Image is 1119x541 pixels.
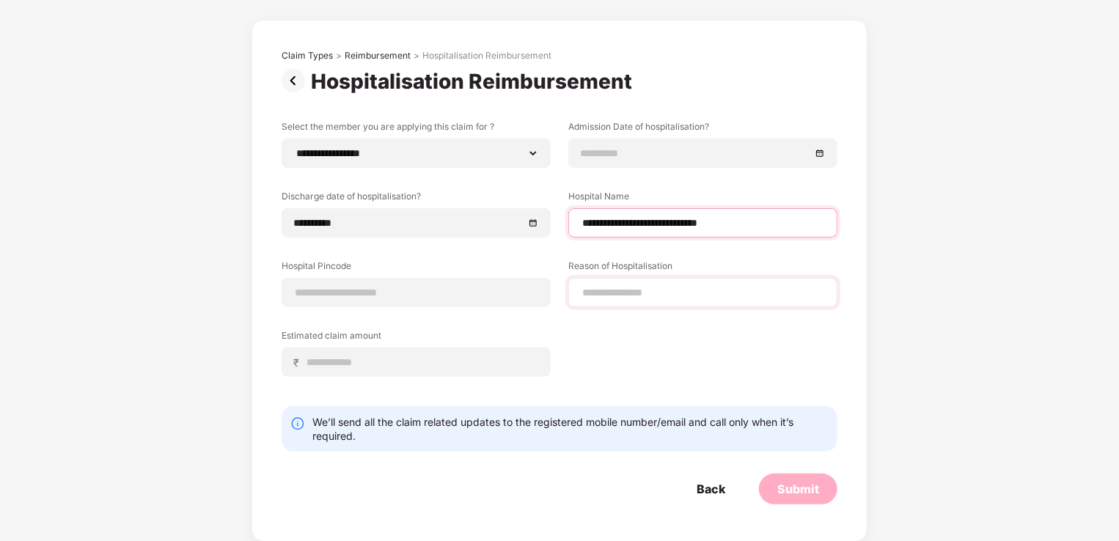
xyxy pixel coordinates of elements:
label: Reason of Hospitalisation [568,260,837,278]
div: Submit [777,481,819,497]
label: Admission Date of hospitalisation? [568,120,837,139]
div: > [414,50,419,62]
span: ₹ [293,356,305,369]
div: We’ll send all the claim related updates to the registered mobile number/email and call only when... [312,415,829,443]
label: Discharge date of hospitalisation? [282,190,551,208]
label: Hospital Pincode [282,260,551,278]
div: Back [697,481,725,497]
div: > [336,50,342,62]
div: Hospitalisation Reimbursement [422,50,551,62]
div: Reimbursement [345,50,411,62]
label: Select the member you are applying this claim for ? [282,120,551,139]
div: Hospitalisation Reimbursement [311,69,638,94]
label: Hospital Name [568,190,837,208]
img: svg+xml;base64,PHN2ZyBpZD0iSW5mby0yMHgyMCIgeG1sbnM9Imh0dHA6Ly93d3cudzMub3JnLzIwMDAvc3ZnIiB3aWR0aD... [290,416,305,431]
img: svg+xml;base64,PHN2ZyBpZD0iUHJldi0zMngzMiIgeG1sbnM9Imh0dHA6Ly93d3cudzMub3JnLzIwMDAvc3ZnIiB3aWR0aD... [282,69,311,92]
div: Claim Types [282,50,333,62]
label: Estimated claim amount [282,329,551,347]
